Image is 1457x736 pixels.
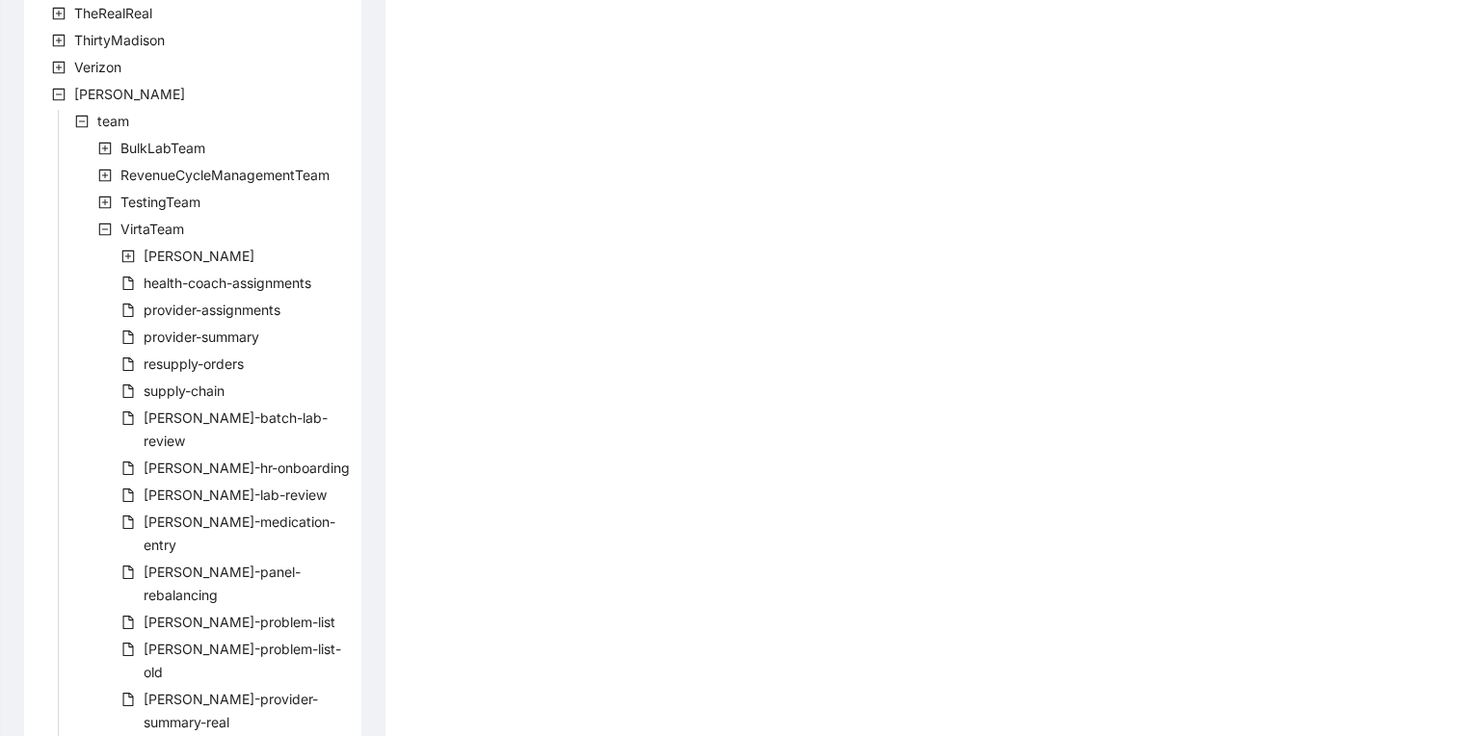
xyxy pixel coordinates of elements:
span: plus-square [52,7,66,20]
span: [PERSON_NAME]-panel-rebalancing [144,564,301,603]
span: file [121,488,135,502]
span: file [121,461,135,475]
span: team [93,110,133,133]
span: TestingTeam [117,191,204,214]
span: RevenueCycleManagementTeam [117,164,333,187]
span: virta-problem-list-old [140,638,361,684]
span: file [121,411,135,425]
span: file [121,357,135,371]
span: [PERSON_NAME]-problem-list [144,614,335,630]
span: [PERSON_NAME]-medication-entry [144,513,335,553]
span: file [121,693,135,706]
span: file [121,565,135,579]
span: ThirtyMadison [70,29,169,52]
span: virta-provider-summary-real [140,688,361,734]
span: Verizon [74,59,121,75]
span: VirtaTeam [117,218,188,241]
span: TheRealReal [70,2,156,25]
span: virta-panel-rebalancing [140,561,361,607]
span: file [121,515,135,529]
span: VirtaTeam [120,221,184,237]
span: resupply-orders [144,355,244,372]
span: TestingTeam [120,194,200,210]
span: Virta [70,83,189,106]
span: plus-square [52,61,66,74]
span: virta-batch-lab-review [140,407,361,453]
span: ThirtyMadison [74,32,165,48]
span: file [121,384,135,398]
span: plus-square [121,250,135,263]
span: virta [140,245,258,268]
span: file [121,330,135,344]
span: TheRealReal [74,5,152,21]
span: [PERSON_NAME]-lab-review [144,486,327,503]
span: plus-square [98,142,112,155]
span: plus-square [98,196,112,209]
span: [PERSON_NAME] [144,248,254,264]
span: BulkLabTeam [117,137,209,160]
span: supply-chain [144,382,225,399]
span: plus-square [52,34,66,47]
span: RevenueCycleManagementTeam [120,167,330,183]
span: provider-assignments [144,302,280,318]
span: provider-summary [140,326,263,349]
span: minus-square [52,88,66,101]
span: plus-square [98,169,112,182]
span: file [121,643,135,656]
span: supply-chain [140,380,228,403]
span: team [97,113,129,129]
span: [PERSON_NAME] [74,86,185,102]
span: file [121,616,135,629]
span: Verizon [70,56,125,79]
span: virta-problem-list [140,611,339,634]
span: health-coach-assignments [144,275,311,291]
span: provider-summary [144,329,259,345]
span: virta-medication-entry [140,511,361,557]
span: [PERSON_NAME]-provider-summary-real [144,691,318,730]
span: [PERSON_NAME]-batch-lab-review [144,409,328,449]
span: [PERSON_NAME]-problem-list-old [144,641,341,680]
span: file [121,276,135,290]
span: health-coach-assignments [140,272,315,295]
span: file [121,303,135,317]
span: minus-square [98,223,112,236]
span: [PERSON_NAME]-hr-onboarding [144,460,350,476]
span: resupply-orders [140,353,248,376]
span: virta-hr-onboarding [140,457,354,480]
span: virta-lab-review [140,484,331,507]
span: BulkLabTeam [120,140,205,156]
span: provider-assignments [140,299,284,322]
span: minus-square [75,115,89,128]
